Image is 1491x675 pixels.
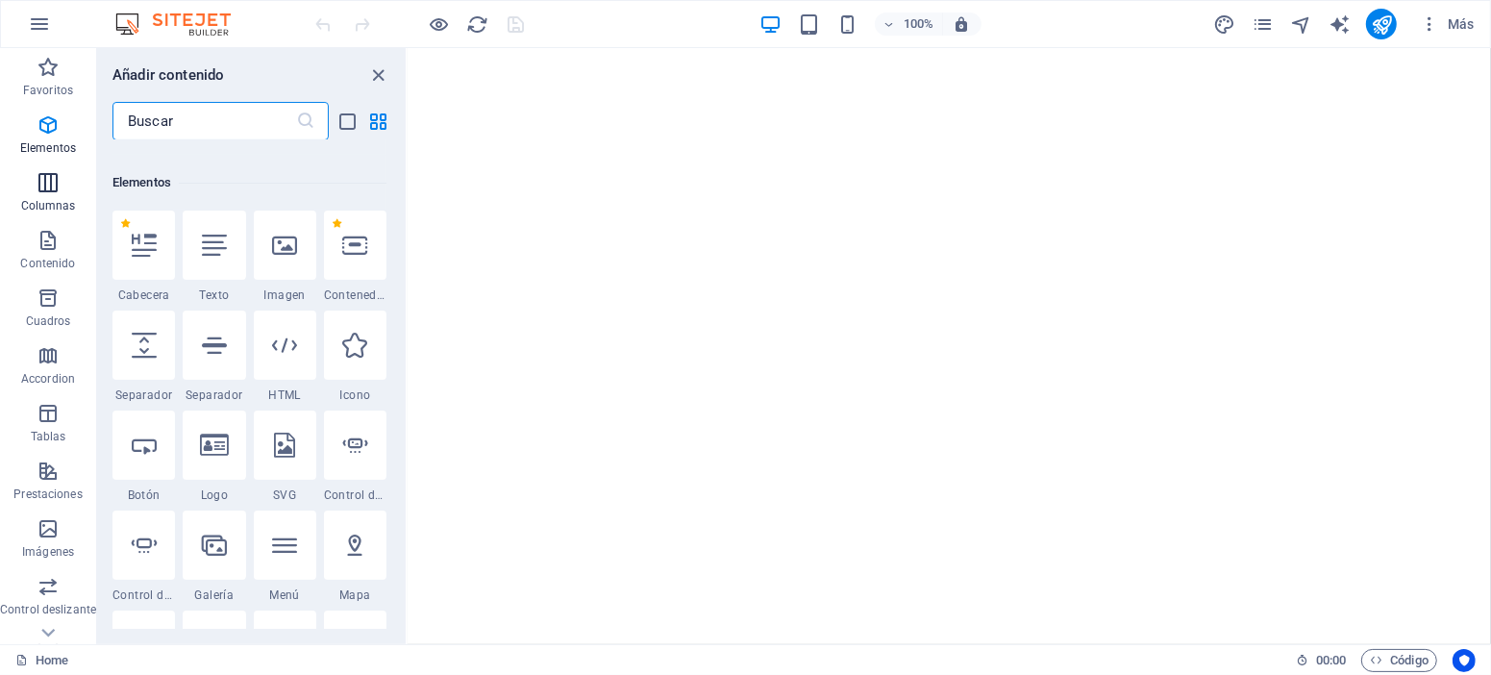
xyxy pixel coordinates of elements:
img: Editor Logo [111,12,255,36]
div: Botón [112,411,175,503]
span: Mapa [324,587,386,603]
i: Páginas (Ctrl+Alt+S) [1252,13,1274,36]
i: Al redimensionar, ajustar el nivel de zoom automáticamente para ajustarse al dispositivo elegido. [954,15,971,33]
span: Separador [183,387,245,403]
button: Más [1412,9,1482,39]
p: Columnas [21,198,76,213]
span: Menú [254,587,316,603]
div: Icono [324,311,386,403]
h6: 100% [904,12,934,36]
span: Texto [183,287,245,303]
h6: Añadir contenido [112,63,224,87]
button: grid-view [367,110,390,133]
div: Mapa [324,511,386,603]
button: pages [1251,12,1274,36]
span: Eliminar de favoritos [120,218,131,229]
div: Galería [183,511,245,603]
div: Contenedor [324,211,386,303]
div: Texto [183,211,245,303]
div: Logo [183,411,245,503]
span: Galería [183,587,245,603]
button: 100% [875,12,943,36]
p: Contenido [21,256,76,271]
span: Icono [324,387,386,403]
i: AI Writer [1329,13,1351,36]
span: Código [1370,649,1429,672]
div: Menú [254,511,316,603]
button: navigator [1289,12,1312,36]
p: Prestaciones [13,487,82,502]
button: reload [466,12,489,36]
button: Haz clic para salir del modo de previsualización y seguir editando [428,12,451,36]
i: Diseño (Ctrl+Alt+Y) [1213,13,1235,36]
span: HTML [254,387,316,403]
div: Imagen [254,211,316,303]
p: Cuadros [26,313,71,329]
button: design [1212,12,1235,36]
span: Cabecera [112,287,175,303]
p: Tablas [31,429,66,444]
span: Control deslizante [112,587,175,603]
p: Imágenes [22,544,74,560]
span: Control deslizante de imágenes [324,487,386,503]
span: Contenedor [324,287,386,303]
button: Usercentrics [1453,649,1476,672]
span: Logo [183,487,245,503]
div: Control deslizante [112,511,175,603]
button: close panel [367,63,390,87]
div: Control deslizante de imágenes [324,411,386,503]
span: Imagen [254,287,316,303]
h6: Elementos [112,171,386,194]
span: Eliminar de favoritos [332,218,342,229]
span: 00 00 [1316,649,1346,672]
p: Favoritos [23,83,73,98]
button: publish [1366,9,1397,39]
div: Separador [112,311,175,403]
div: SVG [254,411,316,503]
span: SVG [254,487,316,503]
i: Volver a cargar página [467,13,489,36]
i: Publicar [1371,13,1393,36]
p: Elementos [20,140,76,156]
i: Navegador [1290,13,1312,36]
div: Separador [183,311,245,403]
h6: Tiempo de la sesión [1296,649,1347,672]
button: text_generator [1328,12,1351,36]
span: Más [1420,14,1475,34]
span: Separador [112,387,175,403]
div: Cabecera [112,211,175,303]
button: Código [1361,649,1437,672]
div: HTML [254,311,316,403]
span: Botón [112,487,175,503]
input: Buscar [112,102,296,140]
span: : [1329,653,1332,667]
p: Accordion [21,371,75,387]
button: list-view [336,110,360,133]
a: Haz clic para cancelar la selección y doble clic para abrir páginas [15,649,68,672]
